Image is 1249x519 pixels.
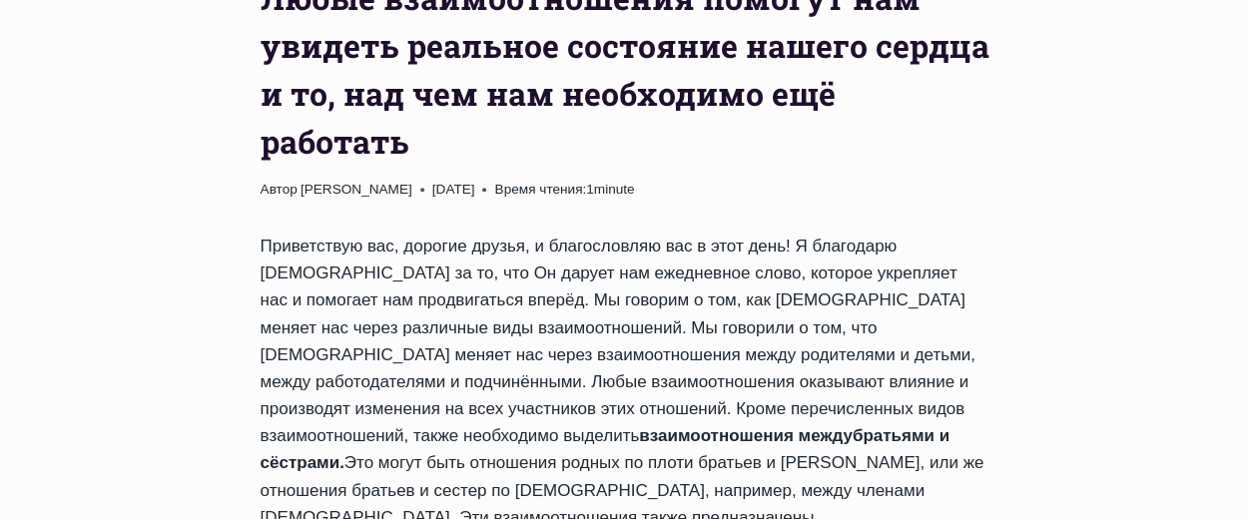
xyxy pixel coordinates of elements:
span: minute [594,182,635,197]
strong: взаимоотношения между [639,426,853,445]
span: Автор [261,179,298,201]
span: 1 [494,179,634,201]
span: Время чтения: [494,182,586,197]
a: [PERSON_NAME] [301,182,412,197]
time: [DATE] [432,179,475,201]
